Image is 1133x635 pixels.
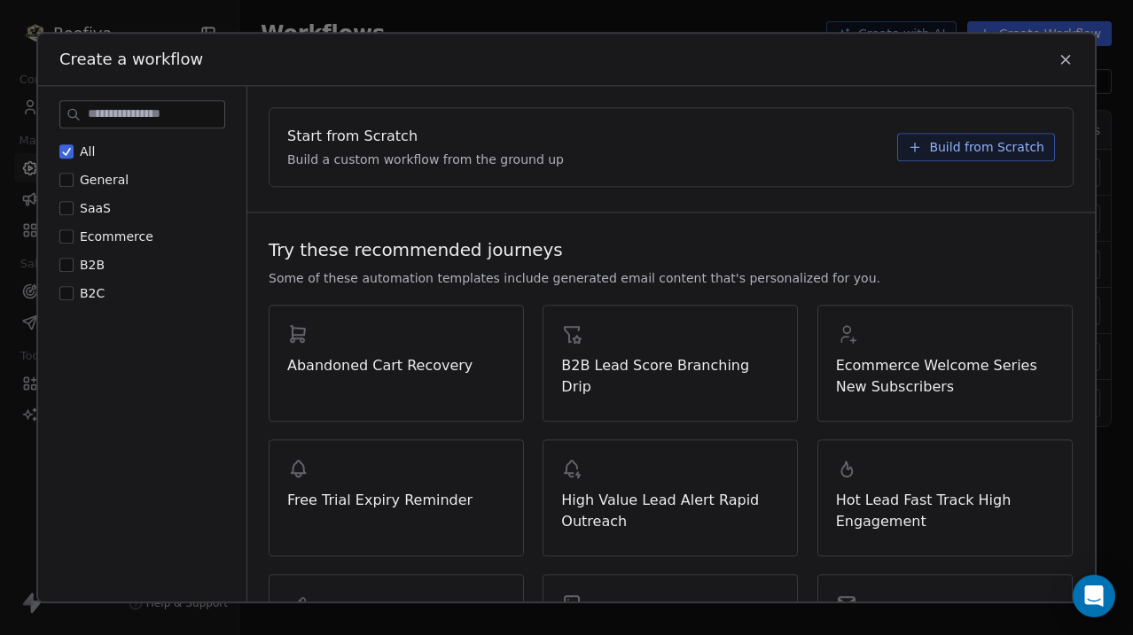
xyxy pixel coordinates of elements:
[59,143,74,160] button: All
[59,228,74,245] button: Ecommerce
[269,237,563,262] span: Try these recommended journeys
[561,355,779,398] span: B2B Lead Score Branching Drip
[561,490,779,532] span: High Value Lead Alert Rapid Outreach
[1073,575,1115,617] div: Open Intercom Messenger
[80,173,129,187] span: General
[287,151,564,168] span: Build a custom workflow from the ground up
[836,490,1054,532] span: Hot Lead Fast Track High Engagement
[836,355,1054,398] span: Ecommerce Welcome Series New Subscribers
[59,256,74,274] button: B2B
[80,258,105,272] span: B2B
[929,138,1044,156] span: Build from Scratch
[287,490,505,511] span: Free Trial Expiry Reminder
[287,126,418,147] span: Start from Scratch
[59,48,203,71] span: Create a workflow
[59,199,74,217] button: SaaS
[59,171,74,189] button: General
[269,269,880,287] span: Some of these automation templates include generated email content that's personalized for you.
[80,201,111,215] span: SaaS
[80,229,153,244] span: Ecommerce
[897,133,1055,161] button: Build from Scratch
[80,144,95,159] span: All
[287,355,505,376] span: Abandoned Cart Recovery
[80,286,105,300] span: B2C
[59,284,74,302] button: B2C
